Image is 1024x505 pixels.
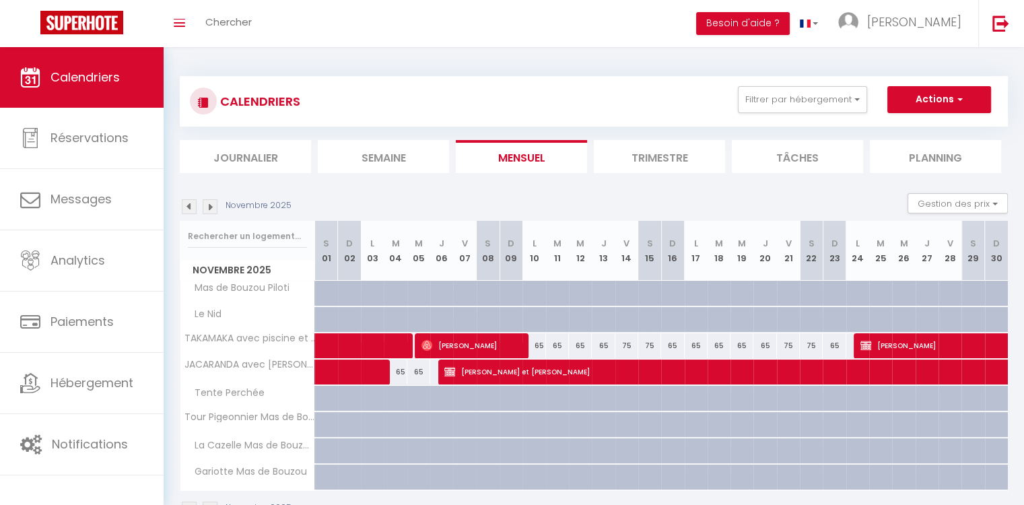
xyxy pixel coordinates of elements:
div: 65 [685,333,708,358]
th: 05 [407,221,430,281]
abbr: M [553,237,561,250]
span: Calendriers [50,69,120,86]
span: Tour Pigeonnier Mas de Bouzou [182,412,317,422]
th: 11 [546,221,569,281]
li: Trimestre [594,140,725,173]
th: 19 [730,221,753,281]
th: 08 [477,221,500,281]
span: [PERSON_NAME] [421,333,520,358]
div: 75 [615,333,638,358]
span: Gariotte Mas de Bouzou [182,465,310,479]
div: 75 [800,333,823,358]
th: 21 [777,221,800,281]
th: 03 [361,221,384,281]
th: 10 [522,221,545,281]
span: La Cazelle Mas de Bouzou [182,438,317,453]
button: Gestion des prix [908,193,1008,213]
span: Le Nid [182,307,233,322]
th: 30 [985,221,1008,281]
abbr: L [532,237,536,250]
span: Réservations [50,129,129,146]
abbr: L [856,237,860,250]
span: Chercher [205,15,252,29]
h3: CALENDRIERS [217,86,300,116]
abbr: M [715,237,723,250]
abbr: J [763,237,768,250]
abbr: L [370,237,374,250]
abbr: M [899,237,908,250]
div: 75 [638,333,661,358]
img: logout [992,15,1009,32]
span: Novembre 2025 [180,261,314,280]
div: 65 [753,333,776,358]
th: 16 [661,221,684,281]
abbr: S [647,237,653,250]
span: Paiements [50,313,114,330]
abbr: V [462,237,468,250]
th: 04 [384,221,407,281]
button: Filtrer par hébergement [738,86,867,113]
li: Tâches [732,140,863,173]
abbr: M [738,237,746,250]
th: 13 [592,221,615,281]
abbr: D [346,237,353,250]
th: 09 [500,221,522,281]
abbr: M [392,237,400,250]
button: Actions [887,86,991,113]
th: 12 [569,221,592,281]
th: 29 [961,221,984,281]
div: 65 [823,333,846,358]
th: 28 [938,221,961,281]
li: Journalier [180,140,311,173]
th: 20 [753,221,776,281]
abbr: J [924,237,930,250]
abbr: V [785,237,791,250]
img: ... [838,12,858,32]
th: 25 [869,221,892,281]
div: 75 [777,333,800,358]
div: 65 [569,333,592,358]
th: 01 [315,221,338,281]
li: Planning [870,140,1001,173]
abbr: D [993,237,1000,250]
span: [PERSON_NAME] [867,13,961,30]
span: Notifications [52,436,128,452]
div: 65 [592,333,615,358]
abbr: D [508,237,514,250]
p: Novembre 2025 [226,199,292,212]
abbr: V [947,237,953,250]
abbr: J [439,237,444,250]
button: Besoin d'aide ? [696,12,790,35]
span: Messages [50,191,112,207]
th: 17 [685,221,708,281]
th: 18 [708,221,730,281]
div: 65 [546,333,569,358]
li: Semaine [318,140,449,173]
th: 02 [338,221,361,281]
th: 26 [892,221,915,281]
abbr: D [669,237,676,250]
th: 15 [638,221,661,281]
span: JACARANDA avec [PERSON_NAME] et proche des plages à pied [182,360,317,370]
input: Rechercher un logement... [188,224,307,248]
abbr: J [601,237,606,250]
th: 27 [916,221,938,281]
span: Tente Perchée [182,386,268,401]
div: 65 [661,333,684,358]
abbr: S [970,237,976,250]
abbr: M [576,237,584,250]
abbr: D [831,237,838,250]
div: 65 [708,333,730,358]
abbr: S [485,237,491,250]
span: Mas de Bouzou Piloti [182,281,293,296]
abbr: M [415,237,423,250]
abbr: M [877,237,885,250]
th: 22 [800,221,823,281]
th: 06 [430,221,453,281]
abbr: L [694,237,698,250]
span: Analytics [50,252,105,269]
div: 65 [730,333,753,358]
img: Super Booking [40,11,123,34]
div: 65 [522,333,545,358]
li: Mensuel [456,140,587,173]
